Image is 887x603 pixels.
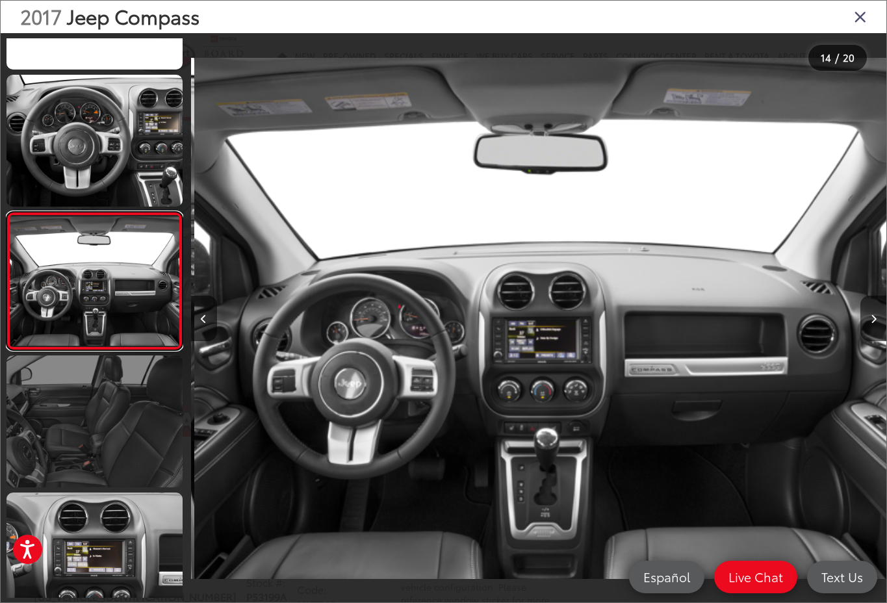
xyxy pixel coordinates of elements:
[5,73,184,208] img: 2017 Jeep Compass Sport
[843,50,855,64] span: 20
[815,569,869,585] span: Text Us
[20,2,62,30] span: 2017
[722,569,790,585] span: Live Chat
[637,569,697,585] span: Español
[854,8,867,25] i: Close gallery
[629,561,704,593] a: Español
[714,561,797,593] a: Live Chat
[821,50,831,64] span: 14
[807,561,877,593] a: Text Us
[67,2,199,30] span: Jeep Compass
[860,296,886,341] button: Next image
[834,53,840,62] span: /
[191,296,217,341] button: Previous image
[8,216,181,346] img: 2017 Jeep Compass Sport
